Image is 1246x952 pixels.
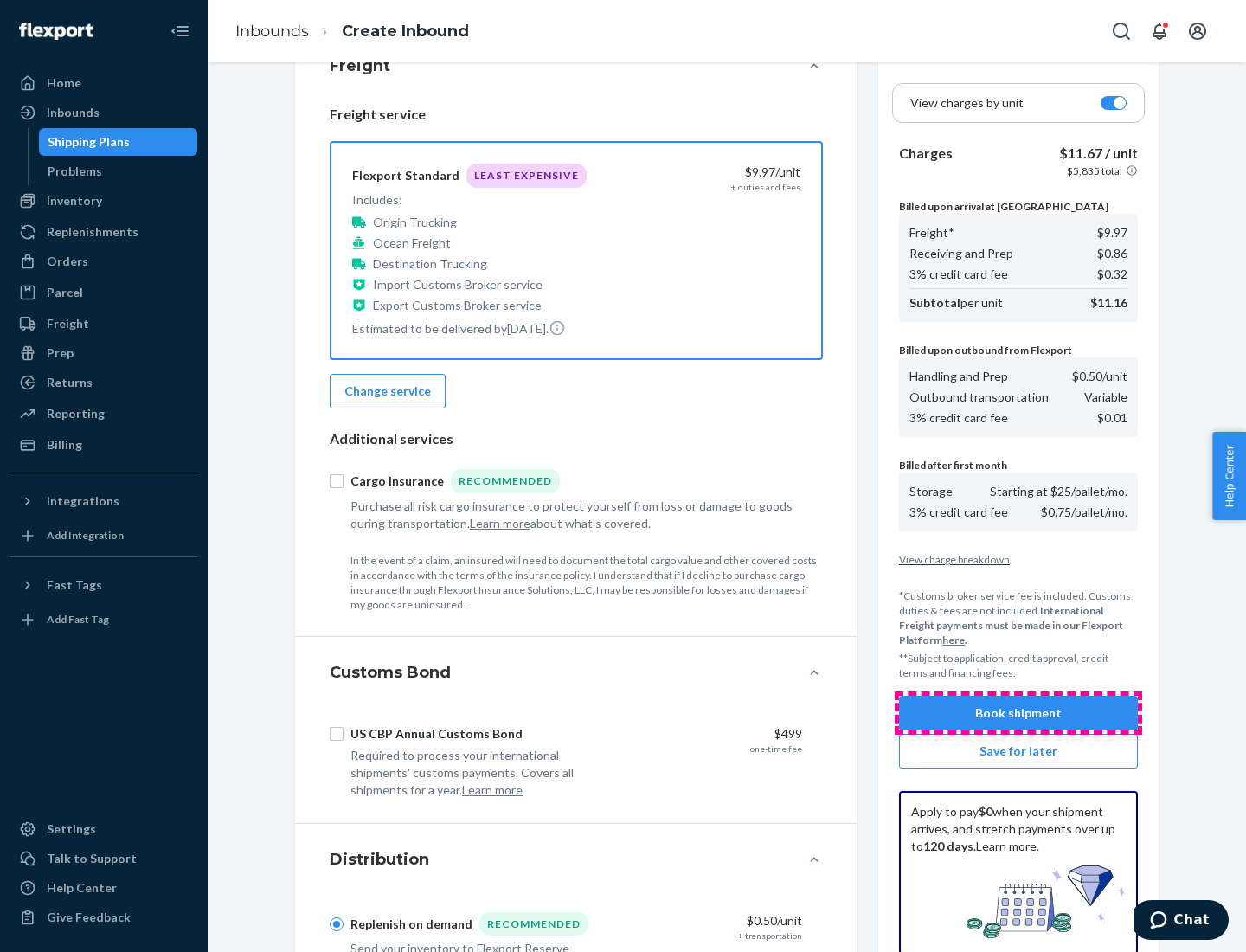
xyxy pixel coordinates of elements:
b: $0 [979,804,992,819]
a: Reporting [10,400,197,428]
p: $0.01 [1097,409,1127,427]
p: Handling and Prep [909,368,1008,385]
div: Reporting [47,405,105,422]
button: Open account menu [1180,14,1215,48]
a: Orders [10,248,197,275]
div: Replenishments [47,223,138,241]
div: Purchase all risk cargo insurance to protect yourself from loss or damage to goods during transpo... [350,498,802,532]
button: Change service [330,374,446,408]
a: Freight [10,310,197,338]
div: US CBP Annual Customs Bond [350,725,523,743]
ol: breadcrumbs [222,6,483,57]
b: International Freight payments must be made in our Flexport Platform . [899,604,1123,646]
div: Home [47,74,81,92]
p: Ocean Freight [373,235,451,252]
p: Freight service [330,105,823,125]
div: Integrations [47,492,119,510]
div: Problems [48,163,102,180]
div: Recommended [479,912,588,936]
p: $0.86 [1097,245,1127,262]
div: Freight [47,315,89,332]
a: Inventory [10,187,197,215]
b: Subtotal [909,295,960,310]
p: Estimated to be delivered by [DATE] . [352,319,587,338]
button: Learn more [462,782,523,799]
p: 3% credit card fee [909,266,1008,283]
p: $0.75/pallet/mo. [1041,504,1127,521]
b: Charges [899,145,953,161]
p: Billed after first month [899,458,1138,473]
p: **Subject to application, credit approval, credit terms and financing fees. [899,651,1138,680]
div: $499 [622,725,802,743]
button: Fast Tags [10,571,197,599]
div: Required to process your international shipments' customs payments. Covers all shipments for a year. [350,747,608,799]
div: Prep [47,344,74,362]
div: Help Center [47,879,117,897]
h4: Distribution [330,848,429,871]
h4: Freight [330,55,390,77]
div: Billing [47,436,82,453]
a: Add Fast Tag [10,606,197,634]
p: Origin Trucking [373,214,457,231]
div: + duties and fees [731,181,800,193]
div: Least Expensive [466,164,587,187]
div: Inventory [47,192,102,209]
div: Add Integration [47,528,124,543]
a: Home [10,69,197,97]
p: Export Customs Broker service [373,297,542,314]
div: Shipping Plans [48,133,130,151]
button: Integrations [10,487,197,515]
p: $11.16 [1090,294,1127,312]
a: Inbounds [10,99,197,126]
a: here [942,634,965,646]
div: Orders [47,253,88,270]
div: Flexport Standard [352,167,459,184]
p: $0.50 /unit [1072,368,1127,385]
a: Learn more [976,839,1037,853]
p: $0.32 [1097,266,1127,283]
h4: Customs Bond [330,661,451,684]
p: Includes: [352,191,587,209]
div: + transportation [738,929,802,942]
div: $9.97 /unit [620,164,800,181]
a: Parcel [10,279,197,306]
div: Replenish on demand [350,916,472,933]
p: Apply to pay when your shipment arrives, and stretch payments over up to . . [911,803,1126,855]
button: Book shipment [899,696,1138,730]
div: Cargo Insurance [350,473,444,490]
p: Import Customs Broker service [373,276,543,293]
div: Returns [47,374,93,391]
p: View charges by unit [910,94,1024,112]
p: $11.67 / unit [1059,144,1138,164]
p: Billed upon arrival at [GEOGRAPHIC_DATA] [899,199,1138,214]
button: Open notifications [1142,14,1177,48]
a: Help Center [10,874,197,902]
button: View charge breakdown [899,552,1138,567]
a: Create Inbound [342,22,469,41]
p: 3% credit card fee [909,504,1008,521]
button: Talk to Support [10,845,197,872]
a: Shipping Plans [39,128,198,156]
p: Outbound transportation [909,389,1049,406]
a: Problems [39,158,198,185]
a: Inbounds [235,22,309,41]
a: Billing [10,431,197,459]
div: Fast Tags [47,576,102,594]
p: Billed upon outbound from Flexport [899,343,1138,357]
div: Add Fast Tag [47,612,109,627]
b: 120 days [923,839,973,853]
a: Add Integration [10,522,197,550]
div: Give Feedback [47,909,131,926]
input: Cargo InsuranceRecommended [330,474,344,488]
p: Starting at $25/pallet/mo. [990,483,1127,500]
div: Parcel [47,284,83,301]
p: Destination Trucking [373,255,487,273]
div: Recommended [451,469,560,492]
div: Inbounds [47,104,100,121]
p: $9.97 [1097,224,1127,241]
p: Freight* [909,224,954,241]
input: US CBP Annual Customs Bond [330,727,344,741]
span: Help Center [1212,432,1246,520]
